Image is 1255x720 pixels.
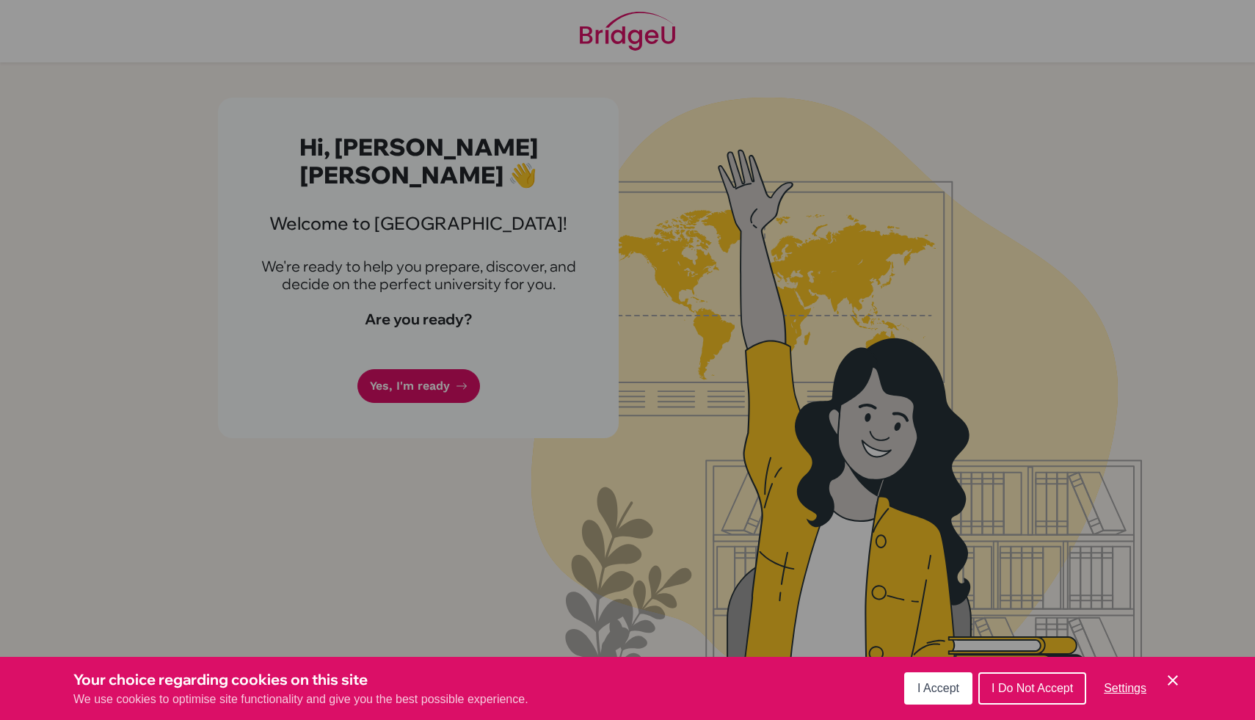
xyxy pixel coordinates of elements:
h3: Your choice regarding cookies on this site [73,669,528,691]
span: Settings [1104,682,1146,694]
button: I Do Not Accept [978,672,1086,705]
span: I Accept [917,682,959,694]
button: Save and close [1164,672,1182,689]
p: We use cookies to optimise site functionality and give you the best possible experience. [73,691,528,708]
button: I Accept [904,672,972,705]
button: Settings [1092,674,1158,703]
span: I Do Not Accept [992,682,1073,694]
